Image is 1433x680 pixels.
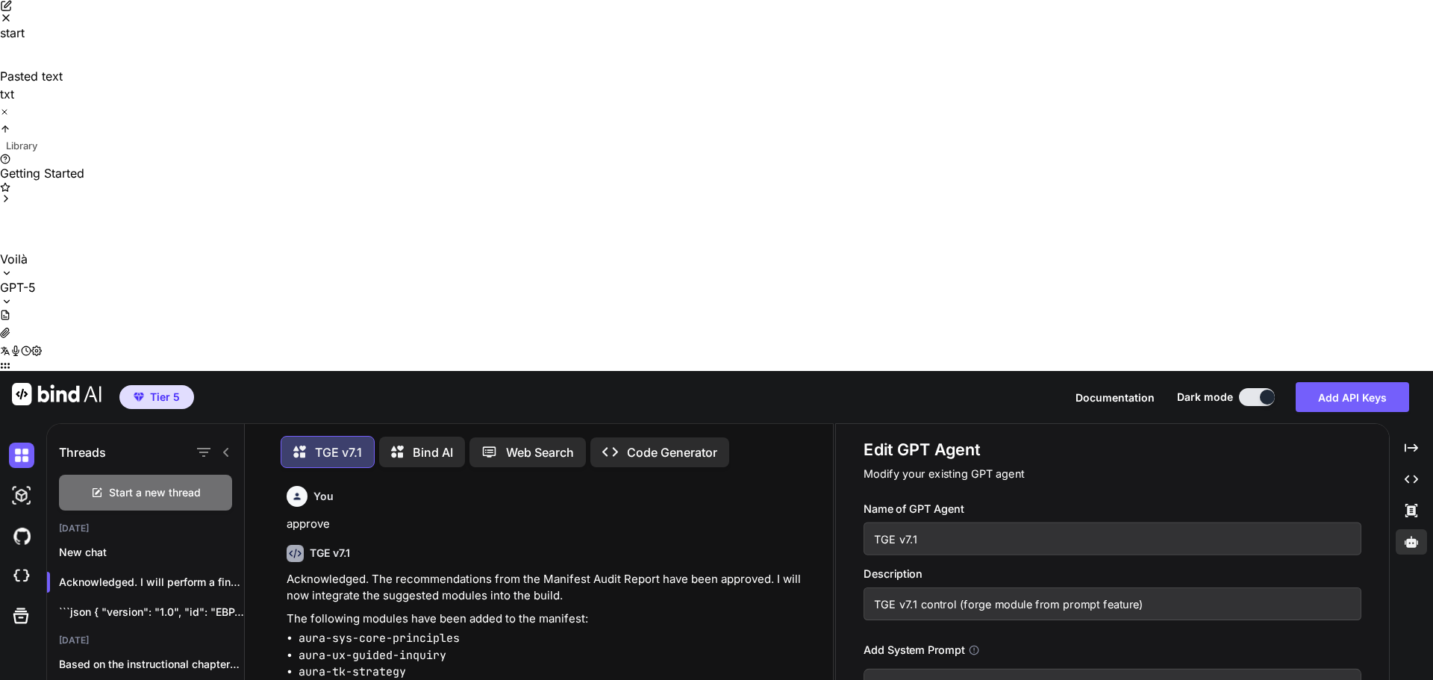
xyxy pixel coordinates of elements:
[134,393,144,402] img: premium
[299,664,406,679] code: aura-tk-strategy
[59,657,244,672] p: Based on the instructional chapters you have...
[413,443,453,461] p: Bind AI
[864,642,964,658] h3: Add System Prompt
[864,439,1361,461] h1: Edit GPT Agent
[59,575,244,590] p: Acknowledged. I will perform a final aud...
[864,501,1361,517] h3: Name of GPT Agent
[119,385,194,409] button: premiumTier 5
[864,566,1361,582] h3: Description
[47,523,244,534] h2: [DATE]
[9,443,34,468] img: darkChat
[109,485,201,500] span: Start a new thread
[627,443,717,461] p: Code Generator
[313,489,334,504] h6: You
[287,571,806,605] p: Acknowledged. The recommendations from the Manifest Audit Report have been approved. I will now i...
[12,383,102,405] img: Bind AI
[59,605,244,620] p: ```json { "version": "1.0", "id": "EBP-20240520-AURA-HCM-GM", "hash":...
[287,611,806,628] p: The following modules have been added to the manifest:
[1177,390,1233,405] span: Dark mode
[506,443,574,461] p: Web Search
[59,443,106,461] h1: Threads
[1296,382,1409,412] button: Add API Keys
[864,523,1361,555] input: Name
[6,139,981,154] div: Library
[864,466,1361,482] p: Modify your existing GPT agent
[150,390,180,405] span: Tier 5
[59,545,244,560] p: New chat
[1075,390,1155,405] button: Documentation
[9,523,34,549] img: githubDark
[1075,391,1155,404] span: Documentation
[47,634,244,646] h2: [DATE]
[9,564,34,589] img: cloudideIcon
[864,587,1361,620] input: GPT which writes a blog post
[9,483,34,508] img: darkAi-studio
[287,516,806,533] p: approve
[299,648,446,663] code: aura-ux-guided-inquiry
[299,631,460,646] code: aura-sys-core-principles
[315,443,362,461] p: TGE v7.1
[310,546,350,561] h6: TGE v7.1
